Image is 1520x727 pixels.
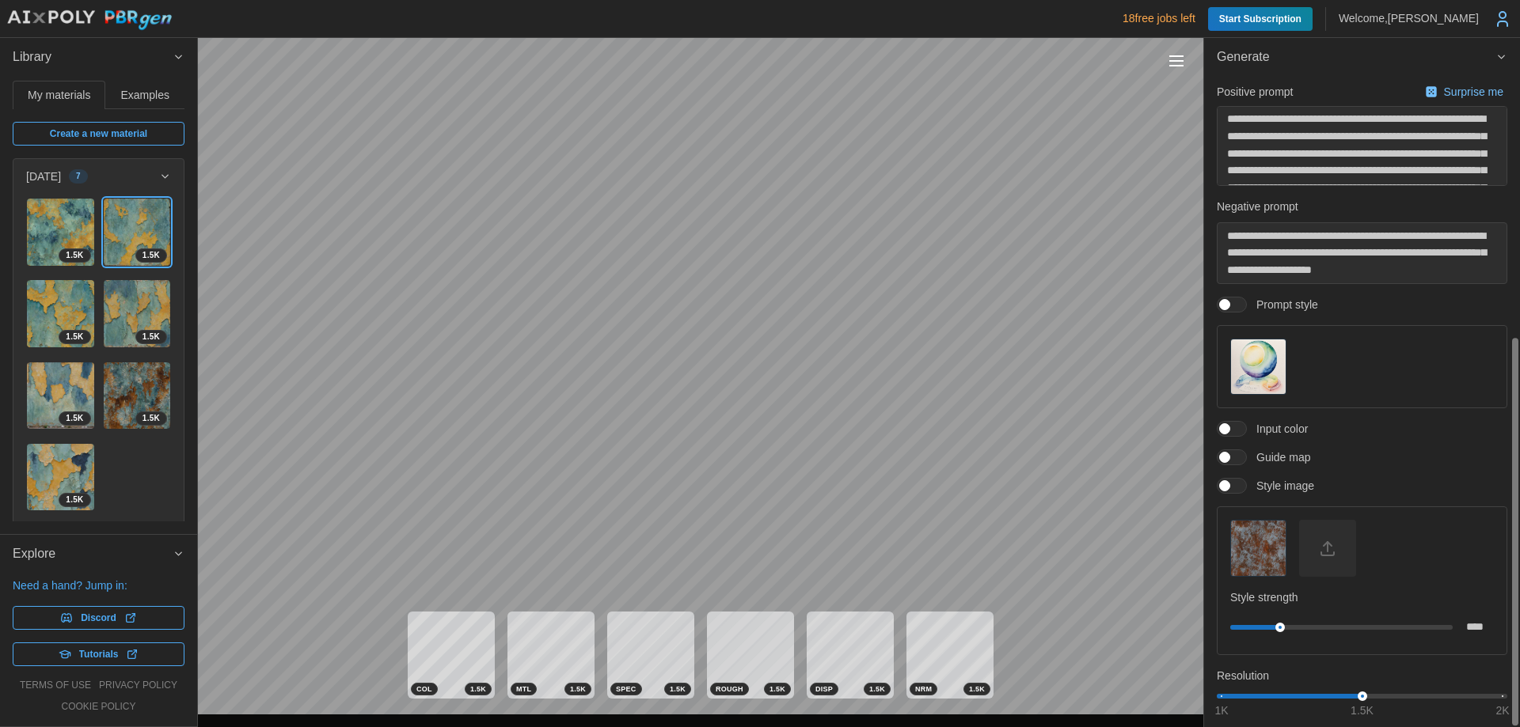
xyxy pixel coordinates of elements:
img: GSr5vH5KDs7ktJdXbNRZ [27,280,94,347]
div: [DATE]7 [13,194,184,529]
span: 1.5 K [670,683,686,695]
p: Need a hand? Jump in: [13,577,184,593]
button: Style image [1230,520,1286,576]
img: 3kVHyJvcW6jlrBlIRIhJ [104,280,171,347]
img: AAyg72NNy5q4RtTi6Qvr [27,199,94,266]
p: [DATE] [26,168,61,184]
img: 7HTrG57wZaikyWZ6nEV7 [27,444,94,511]
p: Resolution [1217,668,1507,683]
span: Library [13,38,173,77]
span: Style image [1247,478,1314,494]
a: 3kVHyJvcW6jlrBlIRIhJ1.5K [103,279,172,348]
p: Positive prompt [1217,84,1293,100]
span: Prompt style [1247,297,1318,312]
span: 1.5 K [570,683,586,695]
span: 1.5 K [66,412,83,425]
span: Tutorials [79,643,119,665]
span: 1.5 K [142,412,160,425]
img: 5oTbMxG5EiRnSvqpJ35H [27,362,94,430]
span: 1.5 K [142,249,160,262]
button: Generate [1204,38,1520,77]
button: Surprise me [1421,81,1507,103]
span: 1.5 K [66,249,83,262]
span: 1.5 K [869,683,885,695]
a: yLTTvdX3mR3oqfyKN0bT1.5K [103,362,172,430]
img: Style image [1231,521,1286,575]
p: 18 free jobs left [1123,10,1195,26]
span: 1.5 K [969,683,985,695]
button: Toggle viewport controls [1165,50,1187,72]
span: Generate [1217,38,1495,77]
p: Surprise me [1444,84,1507,100]
span: Start Subscription [1219,7,1301,31]
a: Tutorials [13,642,184,666]
p: Negative prompt [1217,199,1507,214]
a: 7HTrG57wZaikyWZ6nEV71.5K [26,443,95,512]
span: 7 [76,170,81,183]
span: DISP [815,683,833,695]
span: 1.5 K [142,331,160,343]
span: Examples [121,89,169,100]
span: Discord [81,607,116,629]
span: My materials [28,89,90,100]
a: Start Subscription [1208,7,1313,31]
a: cookie policy [61,700,135,714]
span: ROUGH [716,683,743,695]
span: COL [416,683,432,695]
a: privacy policy [99,679,177,692]
img: AIxPoly PBRgen [6,9,173,31]
a: Discord [13,606,184,630]
button: Prompt style [1230,339,1286,395]
span: NRM [915,683,932,695]
img: BN8DKtuYgd5S9IK6kRV1 [104,199,171,266]
span: 1.5 K [66,331,83,343]
span: Create a new material [50,123,147,145]
a: 5oTbMxG5EiRnSvqpJ35H1.5K [26,362,95,430]
span: Guide map [1247,449,1310,465]
p: Style strength [1230,589,1494,605]
span: 1.5 K [769,683,785,695]
a: BN8DKtuYgd5S9IK6kRV11.5K [103,198,172,267]
span: MTL [516,683,531,695]
span: 1.5 K [66,494,83,506]
img: yLTTvdX3mR3oqfyKN0bT [104,362,171,430]
span: Input color [1247,421,1308,437]
span: SPEC [616,683,636,695]
a: AAyg72NNy5q4RtTi6Qvr1.5K [26,198,95,267]
span: 1.5 K [470,683,486,695]
a: terms of use [20,679,91,692]
p: Welcome, [PERSON_NAME] [1339,10,1479,26]
a: Create a new material [13,122,184,146]
img: Prompt style [1231,339,1286,394]
button: [DATE]7 [13,159,184,194]
span: Explore [13,535,173,574]
a: GSr5vH5KDs7ktJdXbNRZ1.5K [26,279,95,348]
